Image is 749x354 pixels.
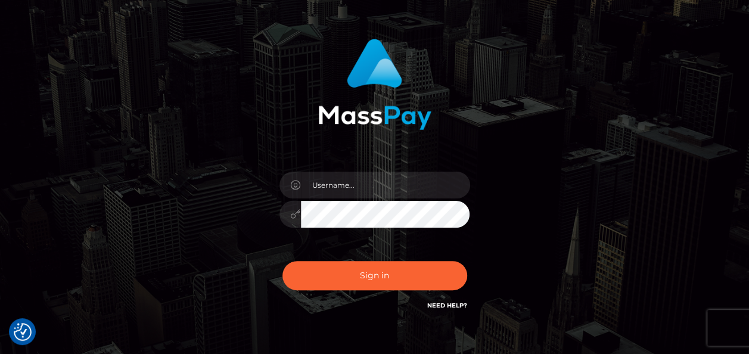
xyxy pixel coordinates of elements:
img: Revisit consent button [14,323,32,341]
input: Username... [301,172,470,198]
button: Consent Preferences [14,323,32,341]
img: MassPay Login [318,39,431,130]
a: Need Help? [427,302,467,309]
button: Sign in [282,261,467,290]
